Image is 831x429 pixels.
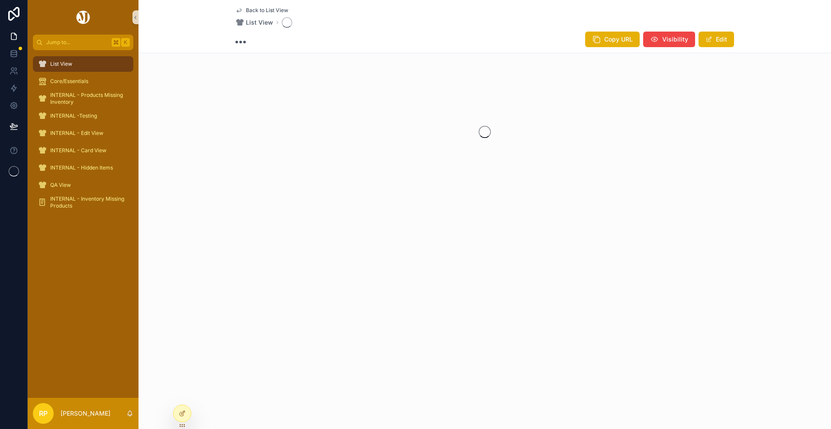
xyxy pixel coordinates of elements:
[33,160,133,176] a: INTERNAL - Hidden Items
[246,18,273,27] span: List View
[235,7,288,14] a: Back to List View
[50,164,113,171] span: INTERNAL - Hidden Items
[699,32,734,47] button: Edit
[33,177,133,193] a: QA View
[33,91,133,106] a: INTERNAL - Products Missing Inventory
[643,32,695,47] button: Visibility
[33,108,133,124] a: INTERNAL -Testing
[246,7,288,14] span: Back to List View
[28,50,138,221] div: scrollable content
[604,35,633,44] span: Copy URL
[33,143,133,158] a: INTERNAL - Card View
[50,92,125,106] span: INTERNAL - Products Missing Inventory
[585,32,640,47] button: Copy URL
[39,408,48,419] span: RP
[122,39,129,46] span: K
[75,10,91,24] img: App logo
[50,130,103,137] span: INTERNAL - Edit View
[50,78,88,85] span: Core/Essentials
[33,195,133,210] a: INTERNAL - Inventory Missing Products
[50,182,71,189] span: QA View
[662,35,688,44] span: Visibility
[50,61,72,67] span: List View
[33,56,133,72] a: List View
[50,147,106,154] span: INTERNAL - Card View
[46,39,108,46] span: Jump to...
[50,195,125,209] span: INTERNAL - Inventory Missing Products
[235,18,273,27] a: List View
[33,35,133,50] button: Jump to...K
[33,125,133,141] a: INTERNAL - Edit View
[33,74,133,89] a: Core/Essentials
[61,409,110,418] p: [PERSON_NAME]
[50,112,97,119] span: INTERNAL -Testing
